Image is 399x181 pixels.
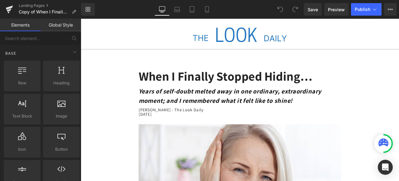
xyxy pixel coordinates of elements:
h1: When I Finally Stopped Hiding… [69,58,309,78]
a: Preview [324,3,349,16]
a: Landing Pages [19,3,81,8]
span: Base [5,50,17,56]
span: Icon [6,146,39,153]
span: Button [45,146,78,153]
a: Mobile [199,3,214,16]
span: Save [308,6,318,13]
a: Desktop [155,3,170,16]
button: Redo [289,3,301,16]
button: Undo [274,3,286,16]
a: Tablet [185,3,199,16]
a: Global Style [41,19,81,31]
span: [DATE] [69,110,84,116]
strong: Years of self-doubt melted away in one ordinary, extraordinary moment; and I remembered what it f... [69,81,285,102]
button: More [384,3,397,16]
span: Preview [328,6,345,13]
div: Open Intercom Messenger [378,160,393,175]
span: Heading [45,80,78,86]
span: Row [6,80,39,86]
span: Copy of When I Finally Stopped Hiding [19,9,69,14]
a: New Library [81,3,95,16]
a: Laptop [170,3,185,16]
span: [PERSON_NAME] - The Look Daily [69,105,145,111]
span: Image [45,113,78,119]
span: Text Block [6,113,39,119]
button: Publish [351,3,382,16]
span: Publish [355,7,370,12]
